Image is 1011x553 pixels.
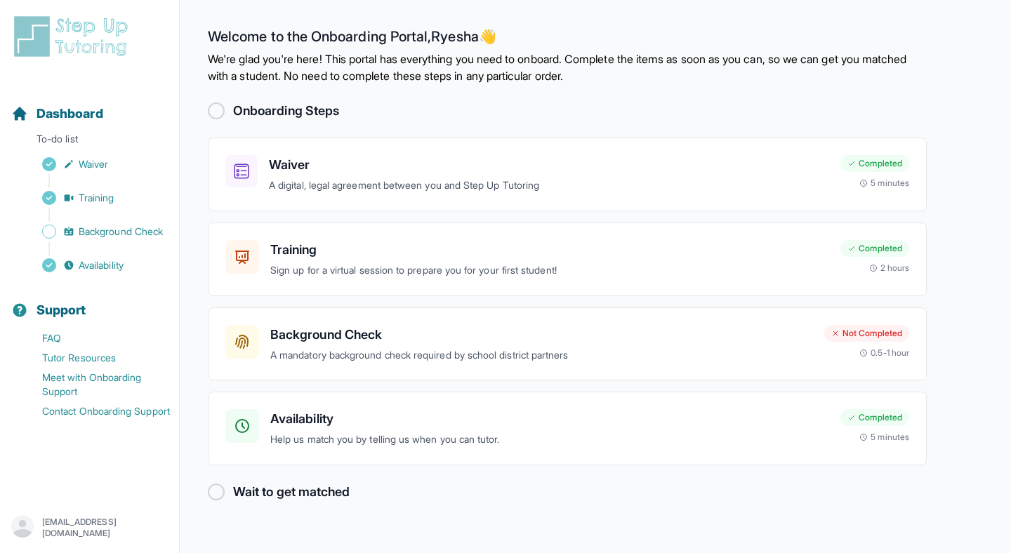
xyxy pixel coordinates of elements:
div: 5 minutes [859,178,909,189]
a: Tutor Resources [11,348,179,368]
a: Dashboard [11,104,103,124]
span: Waiver [79,157,108,171]
h3: Background Check [270,325,813,345]
a: Availability [11,255,179,275]
p: Sign up for a virtual session to prepare you for your first student! [270,262,829,279]
a: Meet with Onboarding Support [11,368,179,401]
div: Completed [840,155,909,172]
span: Background Check [79,225,163,239]
div: 0.5-1 hour [859,347,909,359]
div: 2 hours [869,262,910,274]
a: Training [11,188,179,208]
span: Availability [79,258,124,272]
a: FAQ [11,328,179,348]
a: Background CheckA mandatory background check required by school district partnersNot Completed0.5... [208,307,927,381]
button: Support [6,278,173,326]
span: Training [79,191,114,205]
div: Completed [840,409,909,426]
h3: Training [270,240,829,260]
div: Not Completed [824,325,909,342]
img: logo [11,14,136,59]
p: A mandatory background check required by school district partners [270,347,813,364]
h3: Waiver [269,155,829,175]
div: Completed [840,240,909,257]
a: TrainingSign up for a virtual session to prepare you for your first student!Completed2 hours [208,222,927,296]
a: AvailabilityHelp us match you by telling us when you can tutor.Completed5 minutes [208,392,927,465]
a: Contact Onboarding Support [11,401,179,421]
p: [EMAIL_ADDRESS][DOMAIN_NAME] [42,517,168,539]
h3: Availability [270,409,829,429]
a: Background Check [11,222,179,241]
a: WaiverA digital, legal agreement between you and Step Up TutoringCompleted5 minutes [208,138,927,211]
button: Dashboard [6,81,173,129]
span: Support [37,300,86,320]
h2: Wait to get matched [233,482,350,502]
p: Help us match you by telling us when you can tutor. [270,432,829,448]
p: A digital, legal agreement between you and Step Up Tutoring [269,178,829,194]
p: To-do list [6,132,173,152]
h2: Welcome to the Onboarding Portal, Ryesha 👋 [208,28,927,51]
h2: Onboarding Steps [233,101,339,121]
a: Waiver [11,154,179,174]
button: [EMAIL_ADDRESS][DOMAIN_NAME] [11,515,168,540]
span: Dashboard [37,104,103,124]
div: 5 minutes [859,432,909,443]
p: We're glad you're here! This portal has everything you need to onboard. Complete the items as soo... [208,51,927,84]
